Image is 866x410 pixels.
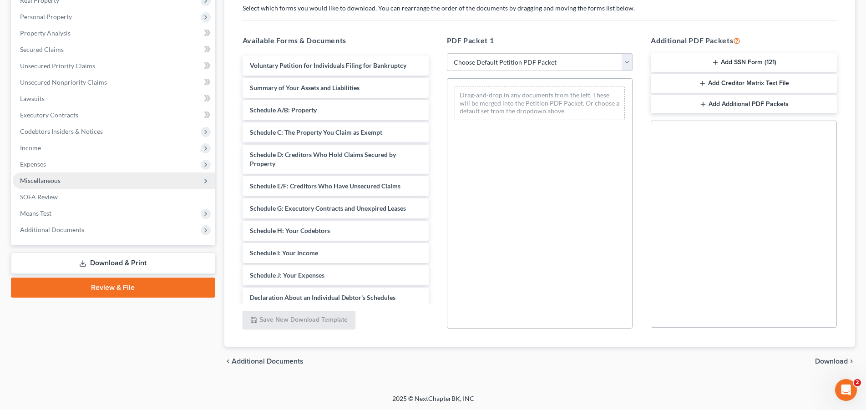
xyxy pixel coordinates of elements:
[20,127,103,135] span: Codebtors Insiders & Notices
[20,46,64,53] span: Secured Claims
[250,61,406,69] span: Voluntary Petition for Individuals Filing for Bankruptcy
[250,151,396,167] span: Schedule D: Creditors Who Hold Claims Secured by Property
[13,91,215,107] a: Lawsuits
[651,53,837,72] button: Add SSN Form (121)
[20,177,61,184] span: Miscellaneous
[20,78,107,86] span: Unsecured Nonpriority Claims
[250,249,318,257] span: Schedule I: Your Income
[11,253,215,274] a: Download & Print
[20,209,51,217] span: Means Test
[250,182,400,190] span: Schedule E/F: Creditors Who Have Unsecured Claims
[13,74,215,91] a: Unsecured Nonpriority Claims
[854,379,861,386] span: 2
[651,35,837,46] h5: Additional PDF Packets
[455,86,625,120] div: Drag-and-drop in any documents from the left. These will be merged into the Petition PDF Packet. ...
[232,358,304,365] span: Additional Documents
[835,379,857,401] iframe: Intercom live chat
[13,189,215,205] a: SOFA Review
[447,35,633,46] h5: PDF Packet 1
[13,41,215,58] a: Secured Claims
[243,311,355,330] button: Save New Download Template
[20,144,41,152] span: Income
[250,271,324,279] span: Schedule J: Your Expenses
[13,107,215,123] a: Executory Contracts
[250,128,382,136] span: Schedule C: The Property You Claim as Exempt
[20,111,78,119] span: Executory Contracts
[20,226,84,233] span: Additional Documents
[13,25,215,41] a: Property Analysis
[224,358,304,365] a: chevron_left Additional Documents
[815,358,855,365] button: Download chevron_right
[13,58,215,74] a: Unsecured Priority Claims
[250,227,330,234] span: Schedule H: Your Codebtors
[848,358,855,365] i: chevron_right
[20,13,72,20] span: Personal Property
[20,95,45,102] span: Lawsuits
[651,74,837,93] button: Add Creditor Matrix Text File
[250,106,317,114] span: Schedule A/B: Property
[651,95,837,114] button: Add Additional PDF Packets
[243,35,429,46] h5: Available Forms & Documents
[243,4,837,13] p: Select which forms you would like to download. You can rearrange the order of the documents by dr...
[250,294,395,301] span: Declaration About an Individual Debtor's Schedules
[815,358,848,365] span: Download
[250,84,360,91] span: Summary of Your Assets and Liabilities
[20,193,58,201] span: SOFA Review
[20,62,95,70] span: Unsecured Priority Claims
[20,160,46,168] span: Expenses
[224,358,232,365] i: chevron_left
[20,29,71,37] span: Property Analysis
[11,278,215,298] a: Review & File
[250,204,406,212] span: Schedule G: Executory Contracts and Unexpired Leases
